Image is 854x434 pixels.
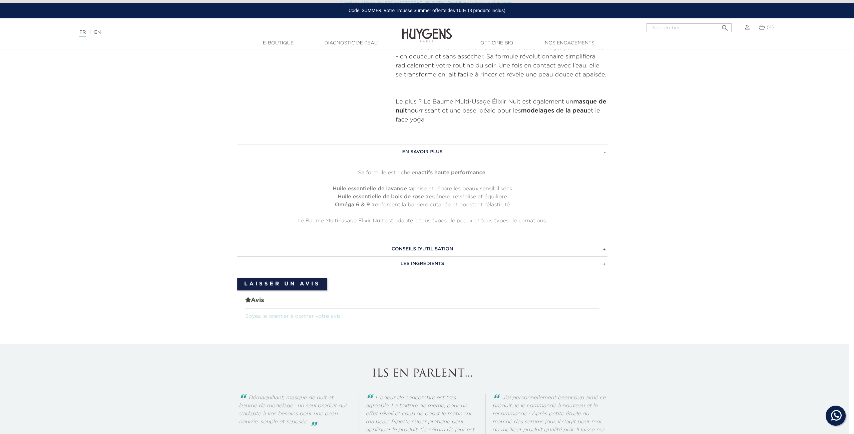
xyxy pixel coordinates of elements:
[245,314,344,319] a: Soyez le premier à donner votre avis !
[318,40,384,47] a: Diagnostic de peau
[237,145,607,159] a: EN SAVOIR PLUS
[451,170,485,176] b: performance
[237,242,607,256] a: CONSEILS D'UTILISATION
[536,40,603,47] a: Nos engagements
[647,23,732,32] input: Rechercher
[237,193,607,201] li: régénère, revitalise et équilibre
[239,395,347,425] p: Démaquillant, masque de nuit et baume de modelage : un seul produit qui s’adapte à vos besoins po...
[237,201,607,209] li: renforcent la barrière cutanée et boostent l’élasticité
[237,368,607,380] h2: Ils en parlent...
[396,97,607,125] p: Le plus ? Le Baume Multi-Usage Élixir Nuit est également un nourrissant et une base idéale pour l...
[333,186,410,192] strong: Huile essentielle de lavande :
[94,30,101,35] a: EN
[521,108,587,114] strong: modelages de la peau
[402,18,452,43] img: Huygens
[245,296,599,309] span: Avis
[335,202,373,208] strong: Oméga 6 & 9 :
[759,25,774,30] a: (4)
[721,22,729,30] i: 
[237,256,607,271] a: LES INGRÉDIENTS
[396,34,607,79] p: Ce baume soyeux allie l’efficacité d’une huile et la praticité d’une eau micellaire. Sa texture i...
[237,169,607,177] p: Sa formule est riche en :
[237,185,607,193] li: apaise et répare les peaux sensibilisées
[79,30,86,37] a: FR
[418,170,450,176] b: actifs haute
[237,217,607,225] p: Le Baume Multi-Usage Elixir Nuit est adapté à tous types de peaux et tous types de carnations.
[338,194,427,200] strong: Huile essentielle de bois de rose :
[396,99,606,114] strong: masque de nuit
[237,278,327,290] a: Laisser un avis
[767,25,774,30] span: (4)
[76,28,351,36] div: |
[245,40,312,47] a: E-Boutique
[463,40,530,47] a: Officine Bio
[719,21,731,30] button: 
